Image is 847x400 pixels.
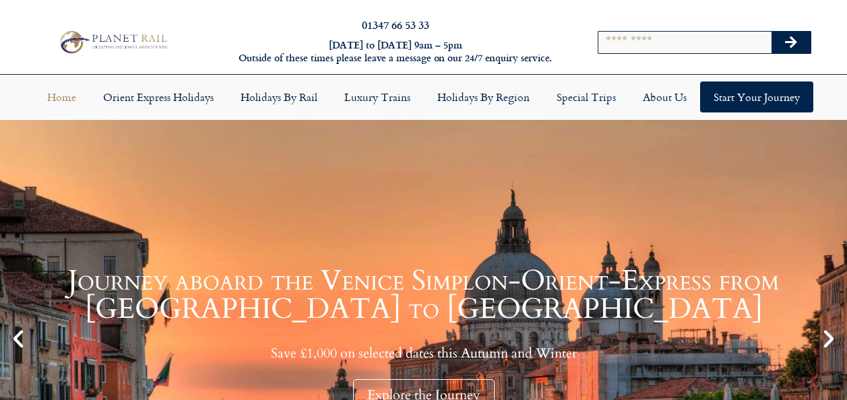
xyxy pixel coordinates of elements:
a: Orient Express Holidays [90,81,227,112]
h6: [DATE] to [DATE] 9am – 5pm Outside of these times please leave a message on our 24/7 enquiry serv... [229,39,561,64]
div: Next slide [817,327,840,350]
a: Home [34,81,90,112]
img: Planet Rail Train Holidays Logo [55,28,170,57]
a: 01347 66 53 33 [362,17,429,32]
a: Luxury Trains [331,81,424,112]
button: Search [772,32,811,53]
p: Save £1,000 on selected dates this Autumn and Winter [34,345,813,362]
a: Holidays by Rail [227,81,331,112]
a: Holidays by Region [424,81,543,112]
a: Start your Journey [700,81,813,112]
div: Previous slide [7,327,30,350]
nav: Menu [7,81,840,112]
h1: Journey aboard the Venice Simplon-Orient-Express from [GEOGRAPHIC_DATA] to [GEOGRAPHIC_DATA] [34,267,813,323]
a: About Us [629,81,700,112]
a: Special Trips [543,81,629,112]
